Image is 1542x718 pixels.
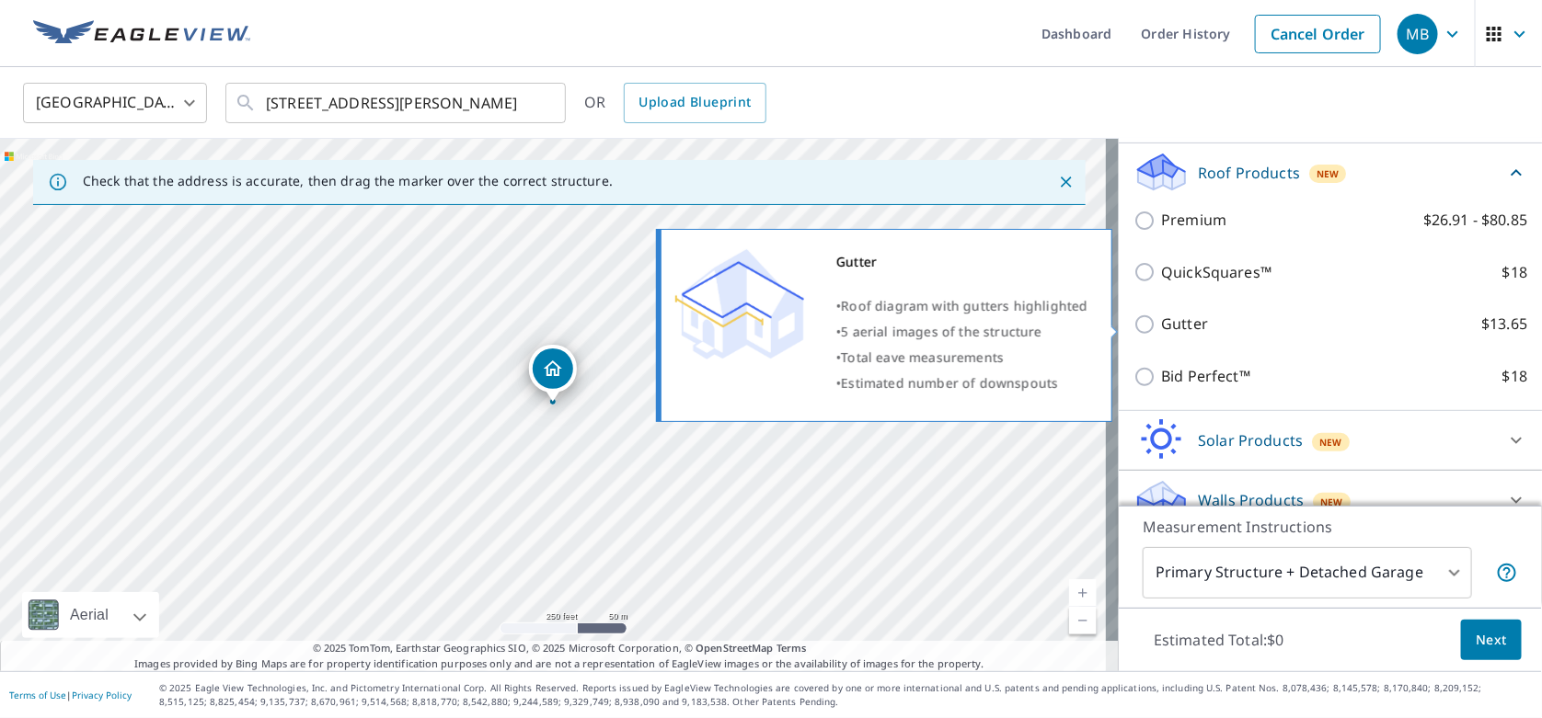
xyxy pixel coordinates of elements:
a: Upload Blueprint [624,83,765,123]
p: $13.65 [1481,313,1527,336]
p: Gutter [1161,313,1208,336]
div: • [836,345,1088,370]
a: OpenStreetMap [696,641,773,655]
p: | [9,690,132,701]
p: Bid Perfect™ [1161,365,1250,388]
span: Your report will include the primary structure and a detached garage if one exists. [1496,562,1518,584]
div: • [836,370,1088,396]
span: New [1320,495,1343,509]
p: Premium [1161,209,1226,232]
p: Roof Products [1198,162,1300,184]
p: $26.91 - $80.85 [1423,209,1527,232]
span: 5 aerial images of the structure [841,323,1041,340]
div: Aerial [22,592,159,638]
div: Dropped pin, building 1, Residential property, 2407 Keyberry Ln Bowie, MD 20715 [529,345,577,402]
div: Roof ProductsNew [1133,151,1527,194]
p: $18 [1502,261,1527,284]
a: Privacy Policy [72,689,132,701]
button: Close [1054,170,1078,194]
span: © 2025 TomTom, Earthstar Geographics SIO, © 2025 Microsoft Corporation, © [313,641,807,656]
span: New [1319,435,1342,450]
a: Terms of Use [9,689,66,701]
div: Walls ProductsNew [1133,478,1527,522]
a: Cancel Order [1255,15,1381,53]
div: • [836,319,1088,345]
div: MB [1398,14,1438,54]
span: Next [1476,629,1507,652]
span: Roof diagram with gutters highlighted [841,297,1087,314]
span: New [1317,166,1340,181]
span: Total eave measurements [841,348,1004,366]
p: Measurement Instructions [1143,516,1518,538]
span: Upload Blueprint [639,91,751,114]
span: Estimated number of downspouts [841,374,1058,392]
div: • [836,293,1088,319]
a: Terms [777,641,807,655]
img: EV Logo [33,20,250,48]
p: QuickSquares™ [1161,261,1272,284]
div: Aerial [64,592,114,638]
div: Solar ProductsNew [1133,418,1527,462]
div: Primary Structure + Detached Garage [1143,547,1472,598]
div: Gutter [836,249,1088,275]
p: Estimated Total: $0 [1139,620,1299,660]
p: $18 [1502,365,1527,388]
div: OR [584,83,766,123]
div: [GEOGRAPHIC_DATA] [23,77,207,129]
p: © 2025 Eagle View Technologies, Inc. and Pictometry International Corp. All Rights Reserved. Repo... [159,681,1533,709]
p: Walls Products [1198,489,1304,511]
a: Current Level 17, Zoom Out [1069,607,1097,634]
button: Next [1461,620,1522,661]
input: Search by address or latitude-longitude [266,77,528,129]
img: Premium [675,249,804,359]
p: Check that the address is accurate, then drag the marker over the correct structure. [83,173,613,189]
p: Solar Products [1198,429,1303,451]
a: Current Level 17, Zoom In [1069,579,1097,607]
